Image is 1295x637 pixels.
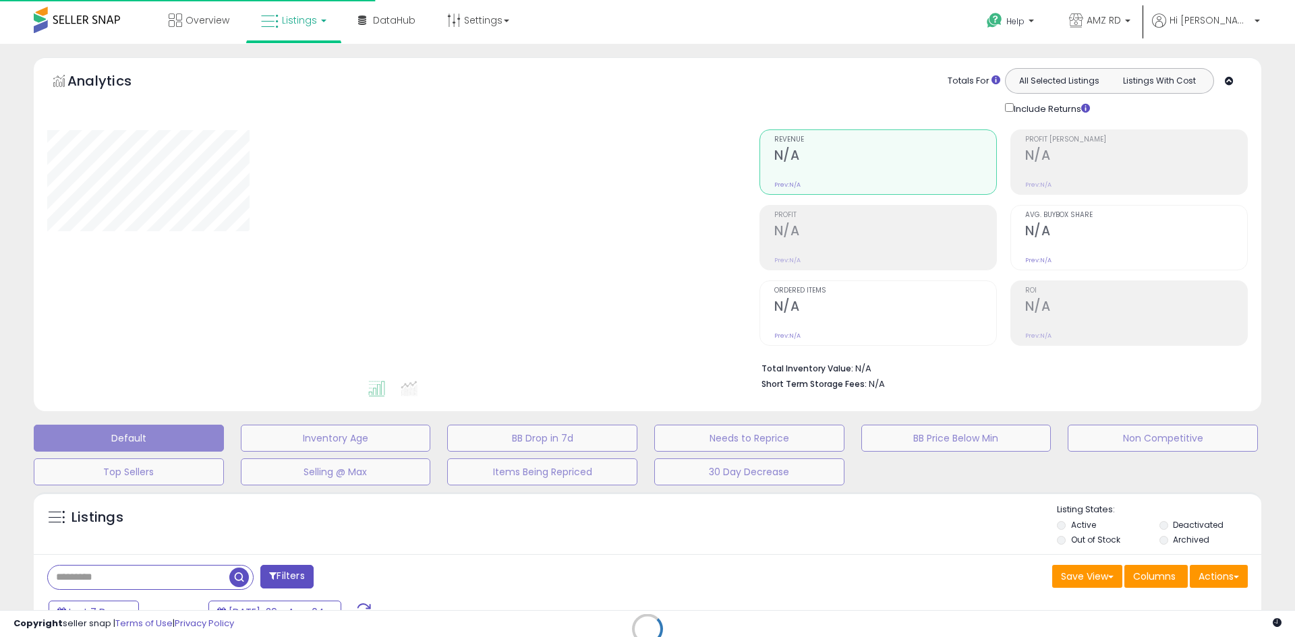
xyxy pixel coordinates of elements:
span: Overview [185,13,229,27]
button: Items Being Repriced [447,458,637,485]
a: Hi [PERSON_NAME] [1152,13,1260,44]
span: N/A [869,377,885,390]
h2: N/A [1025,148,1247,166]
small: Prev: N/A [774,256,801,264]
div: Totals For [948,75,1000,88]
a: Help [976,2,1047,44]
i: Get Help [986,12,1003,29]
button: All Selected Listings [1009,72,1110,90]
strong: Copyright [13,617,63,630]
h2: N/A [774,223,996,241]
h2: N/A [1025,299,1247,317]
button: BB Drop in 7d [447,425,637,452]
span: Listings [282,13,317,27]
span: DataHub [373,13,415,27]
b: Total Inventory Value: [761,363,853,374]
small: Prev: N/A [774,332,801,340]
button: Needs to Reprice [654,425,844,452]
div: seller snap | | [13,617,234,630]
button: Default [34,425,224,452]
span: AMZ RD [1087,13,1121,27]
button: Inventory Age [241,425,431,452]
span: Ordered Items [774,287,996,295]
button: BB Price Below Min [861,425,1052,452]
b: Short Term Storage Fees: [761,378,867,390]
span: Revenue [774,136,996,144]
button: Non Competitive [1068,425,1258,452]
h5: Analytics [67,71,158,94]
span: Avg. Buybox Share [1025,212,1247,219]
span: Profit [PERSON_NAME] [1025,136,1247,144]
span: ROI [1025,287,1247,295]
li: N/A [761,359,1238,375]
h2: N/A [1025,223,1247,241]
span: Hi [PERSON_NAME] [1170,13,1250,27]
small: Prev: N/A [1025,256,1052,264]
small: Prev: N/A [1025,181,1052,189]
button: 30 Day Decrease [654,458,844,485]
button: Listings With Cost [1109,72,1209,90]
span: Profit [774,212,996,219]
h2: N/A [774,299,996,317]
span: Help [1006,16,1025,27]
button: Top Sellers [34,458,224,485]
button: Selling @ Max [241,458,431,485]
h2: N/A [774,148,996,166]
div: Include Returns [995,100,1106,116]
small: Prev: N/A [1025,332,1052,340]
small: Prev: N/A [774,181,801,189]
